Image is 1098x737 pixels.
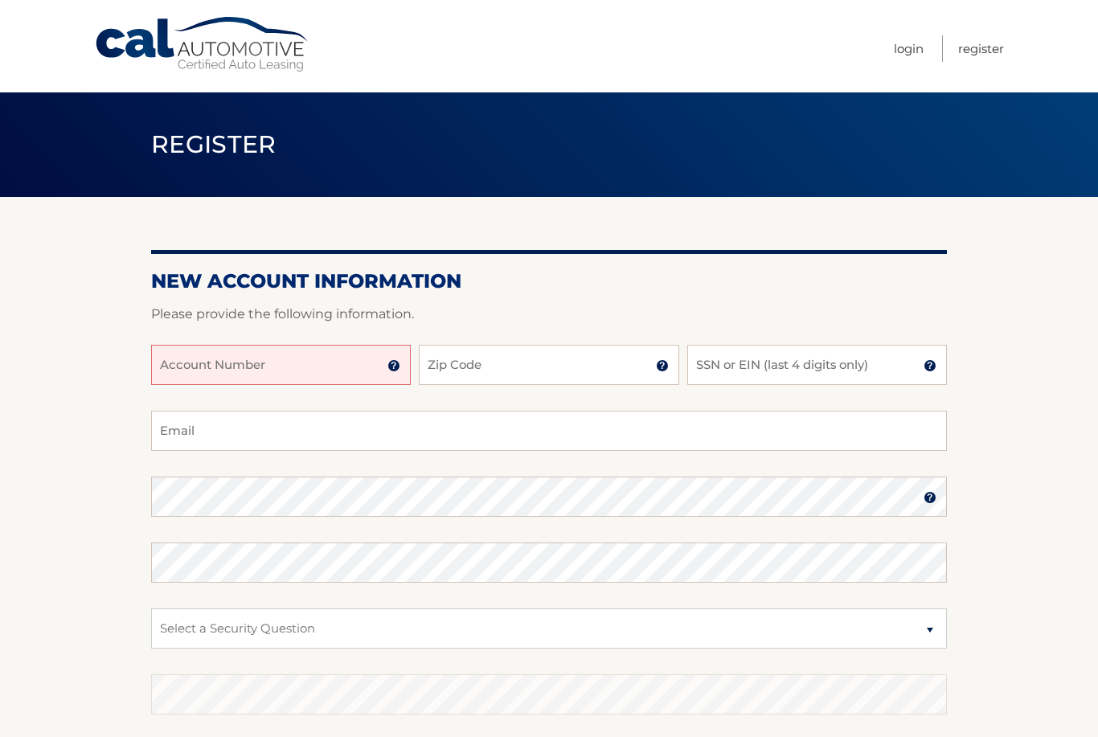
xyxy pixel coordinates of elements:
[151,345,411,385] input: Account Number
[894,35,924,62] a: Login
[151,411,947,451] input: Email
[151,269,947,293] h2: New Account Information
[387,359,400,372] img: tooltip.svg
[687,345,947,385] input: SSN or EIN (last 4 digits only)
[958,35,1004,62] a: Register
[151,303,947,326] p: Please provide the following information.
[656,359,669,372] img: tooltip.svg
[419,345,678,385] input: Zip Code
[151,129,277,159] span: Register
[924,359,936,372] img: tooltip.svg
[924,491,936,504] img: tooltip.svg
[94,16,311,73] a: Cal Automotive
